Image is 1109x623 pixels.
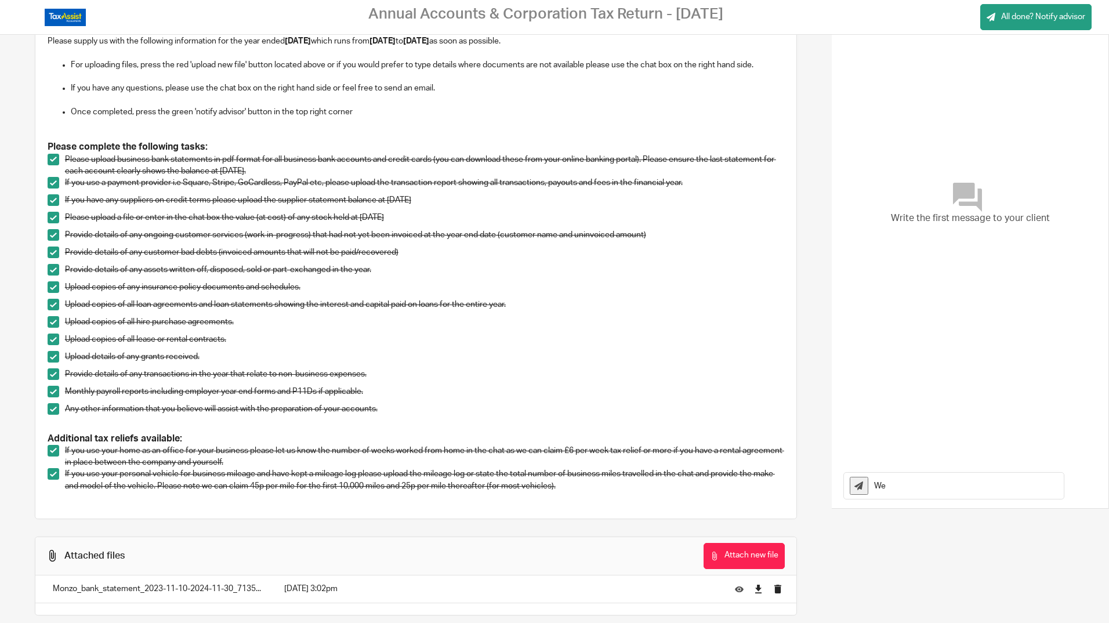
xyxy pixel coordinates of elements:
[65,299,785,310] p: Upload copies of all loan agreements and loan statements showing the interest and capital paid on...
[891,212,1050,225] span: Write the first message to your client
[369,37,396,45] strong: [DATE]
[71,59,785,71] p: For uploading files, press the red 'upload new file' button located above or if you would prefer ...
[285,37,311,45] strong: [DATE]
[64,550,125,562] div: Attached files
[65,194,785,206] p: If you have any suppliers on credit terms please upload the supplier statement balance at [DATE]
[71,82,785,94] p: If you have any questions, please use the chat box on the right hand side or feel free to send an...
[48,35,785,47] p: Please supply us with the following information for the year ended which runs from to as soon as ...
[53,583,261,595] p: Monzo_bank_statement_2023-11-10-2024-11-30_7135...
[65,468,785,492] p: If you use your personal vehicle for business mileage and have kept a mileage log please upload t...
[704,543,785,569] button: Attach new file
[65,212,785,223] p: Please upload a file or enter in the chat box the value (at cost) of any stock held at [DATE]
[65,154,785,178] p: Please upload business bank statements in pdf format for all business bank accounts and credit ca...
[65,247,785,258] p: Provide details of any customer bad debts (invoiced amounts that will not be paid/recovered)
[65,386,785,397] p: Monthly payroll reports including employer year end forms and P11Ds if applicable.
[48,434,182,443] strong: Additional tax reliefs available:
[65,177,785,189] p: If you use a payment provider i.e Square, Stripe, GoCardless, PayPal etc, please upload the trans...
[45,9,86,26] img: Logo_TaxAssistAccountants_FullColour_RGB.png
[1001,11,1085,23] span: All done? Notify advisor
[65,334,785,345] p: Upload copies of all lease or rental contracts.
[368,5,723,23] h2: Annual Accounts & Corporation Tax Return - [DATE]
[48,142,208,151] strong: Please complete the following tasks:
[980,4,1092,30] a: All done? Notify advisor
[65,445,785,469] p: If you use your home as an office for your business please let us know the number of weeks worked...
[754,583,763,595] a: Download
[403,37,429,45] strong: [DATE]
[65,403,785,415] p: Any other information that you believe will assist with the preparation of your accounts.
[71,106,785,118] p: Once completed, press the green 'notify advisor' button in the top right corner
[65,229,785,241] p: Provide details of any ongoing customer services (work-in-progress) that had not yet been invoice...
[65,368,785,380] p: Provide details of any transactions in the year that relate to non-business expenses.
[65,281,785,293] p: Upload copies of any insurance policy documents and schedules.
[65,316,785,328] p: Upload copies of all hire purchase agreements.
[65,264,785,276] p: Provide details of any assets written off, disposed, sold or part-exchanged in the year.
[65,351,785,363] p: Upload details of any grants received.
[284,583,718,595] p: [DATE] 3:02pm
